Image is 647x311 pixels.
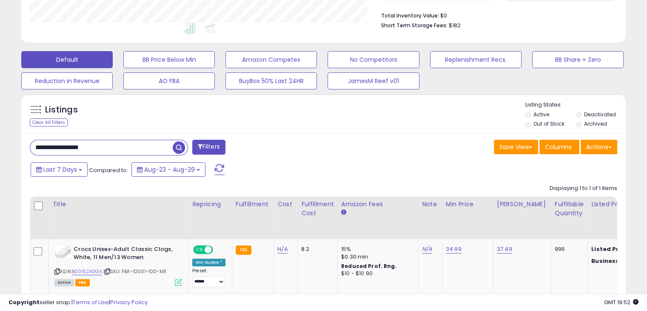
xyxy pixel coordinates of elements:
a: B00152AGGA [72,268,102,275]
span: OFF [212,246,225,253]
button: Last 7 Days [31,162,88,177]
div: Title [52,200,185,209]
button: Save View [494,140,538,154]
span: Last 7 Days [43,165,77,174]
div: [PERSON_NAME] [497,200,547,209]
button: No Competitors [328,51,419,68]
span: 2025-09-6 19:52 GMT [604,298,638,306]
small: FBA [236,245,251,255]
div: 8.2 [301,245,331,253]
p: Listing States: [525,101,626,109]
div: Win BuyBox * [192,259,225,266]
div: Fulfillment Cost [301,200,334,218]
span: All listings currently available for purchase on Amazon [54,279,74,286]
label: Active [533,111,549,118]
span: Aug-23 - Aug-29 [144,165,195,174]
a: 34.99 [446,245,462,253]
a: 37.49 [497,245,512,253]
div: Amazon Fees [341,200,415,209]
a: Terms of Use [73,298,109,306]
button: Aug-23 - Aug-29 [131,162,205,177]
div: Repricing [192,200,228,209]
b: Total Inventory Value: [381,12,439,19]
button: AO FBA [123,72,215,89]
button: Actions [581,140,617,154]
b: Crocs Unisex-Adult Classic Clogs, White, 11 Men/13 Women [74,245,177,263]
div: 15% [341,245,412,253]
div: Note [422,200,439,209]
div: 996 [555,245,581,253]
span: FBA [75,279,90,286]
div: Fulfillable Quantity [555,200,584,218]
div: ASIN: [54,245,182,285]
div: Cost [277,200,294,209]
button: BB Price Below Min [123,51,215,68]
b: Business Price: [591,257,638,265]
button: JamesM Reef v01 [328,72,419,89]
span: ON [194,246,205,253]
strong: Copyright [9,298,40,306]
div: Min Price [446,200,490,209]
span: Compared to: [89,166,128,174]
span: Columns [545,143,572,151]
h5: Listings [45,104,78,116]
a: Privacy Policy [110,298,148,306]
div: $0.30 min [341,253,412,261]
img: 31TjU9hWYmL._SL40_.jpg [54,245,71,258]
button: Filters [192,140,225,155]
div: Displaying 1 to 1 of 1 items [550,184,617,193]
div: Preset: [192,268,225,287]
button: Columns [539,140,579,154]
span: $182 [449,21,461,29]
button: BB Share = Zero [532,51,624,68]
label: Out of Stock [533,120,564,127]
b: Short Term Storage Fees: [381,22,447,29]
div: seller snap | | [9,299,148,307]
button: Amazon Competes [225,51,317,68]
button: Replenishment Recs. [430,51,522,68]
li: $0 [381,10,611,20]
span: | SKU: FBA-10001-100-M11 [103,268,166,275]
button: BuyBox 50% Last 24HR [225,72,317,89]
div: Fulfillment [236,200,270,209]
b: Listed Price: [591,245,630,253]
a: N/A [422,245,432,253]
button: Reduction in Revenue [21,72,113,89]
small: Amazon Fees. [341,209,346,216]
button: Default [21,51,113,68]
label: Archived [584,120,607,127]
div: $10 - $10.90 [341,270,412,277]
a: N/A [277,245,288,253]
label: Deactivated [584,111,616,118]
div: Clear All Filters [30,118,68,127]
b: Reduced Prof. Rng. [341,262,397,270]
